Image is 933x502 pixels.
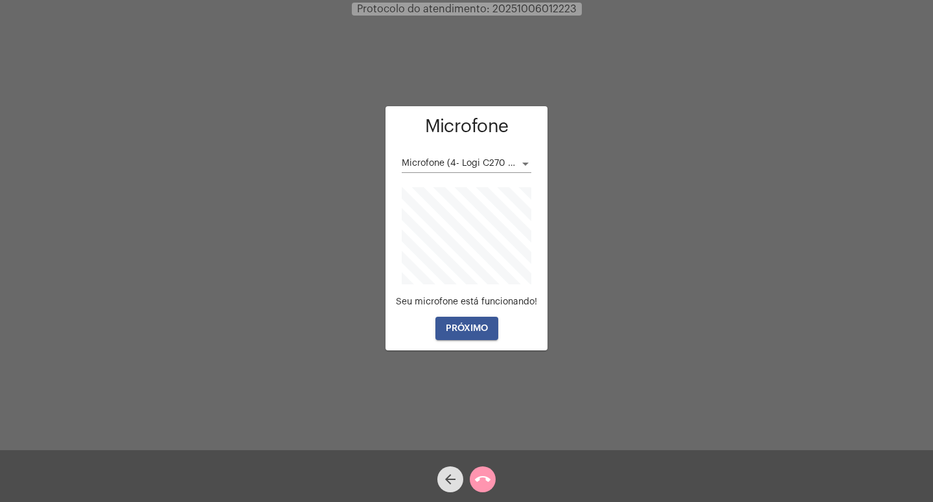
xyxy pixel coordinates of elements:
[443,472,458,487] mat-icon: arrow_back
[475,472,490,487] mat-icon: call_end
[446,324,488,333] span: PRÓXIMO
[435,317,498,340] button: PRÓXIMO
[357,4,577,14] span: Protocolo do atendimento: 20251006012223
[396,297,537,307] div: Seu microfone está funcionando!
[402,159,566,168] span: Microfone (4- Logi C270 HD WebCam)
[396,117,537,137] h1: Microfone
